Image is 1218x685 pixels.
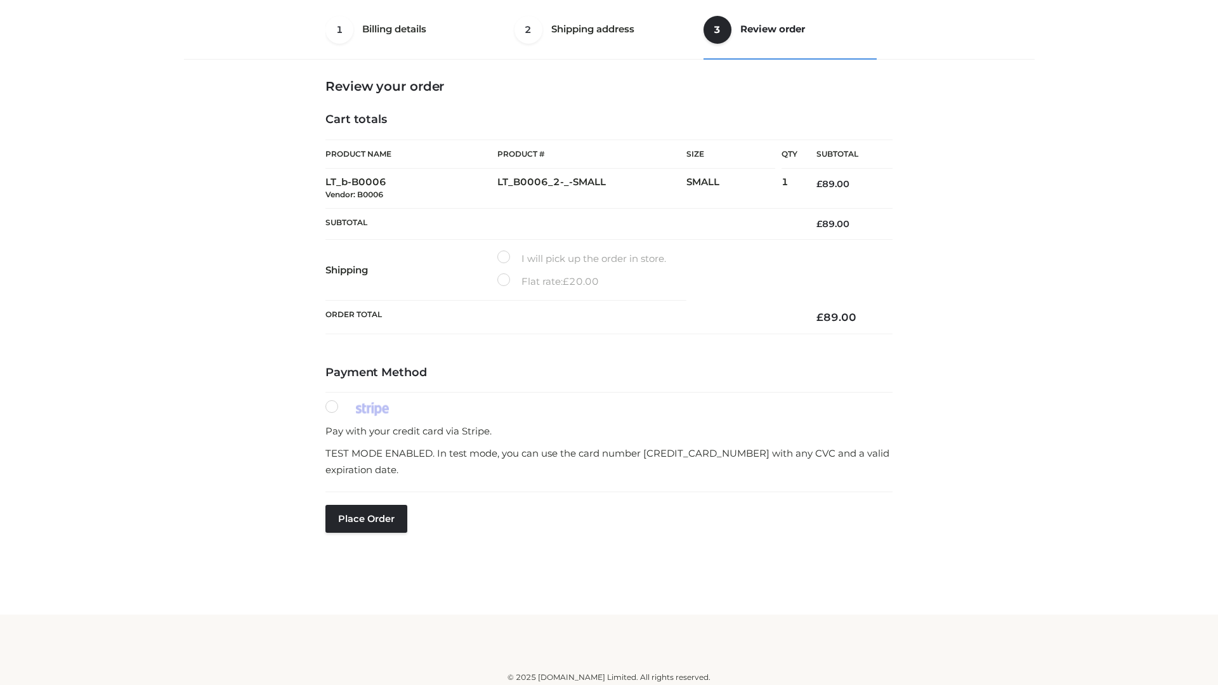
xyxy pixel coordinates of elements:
span: £ [816,218,822,230]
label: I will pick up the order in store. [497,251,666,267]
h4: Payment Method [325,366,893,380]
p: TEST MODE ENABLED. In test mode, you can use the card number [CREDIT_CARD_NUMBER] with any CVC an... [325,445,893,478]
th: Size [686,140,775,169]
button: Place order [325,505,407,533]
span: £ [816,311,823,323]
label: Flat rate: [497,273,599,290]
th: Product # [497,140,686,169]
th: Qty [782,140,797,169]
bdi: 20.00 [563,275,599,287]
th: Shipping [325,240,497,301]
span: £ [816,178,822,190]
th: Subtotal [325,208,797,239]
span: £ [563,275,569,287]
th: Product Name [325,140,497,169]
bdi: 89.00 [816,311,856,323]
h4: Cart totals [325,113,893,127]
th: Subtotal [797,140,893,169]
th: Order Total [325,301,797,334]
div: © 2025 [DOMAIN_NAME] Limited. All rights reserved. [188,671,1030,684]
bdi: 89.00 [816,178,849,190]
p: Pay with your credit card via Stripe. [325,423,893,440]
td: LT_B0006_2-_-SMALL [497,169,686,209]
h3: Review your order [325,79,893,94]
td: 1 [782,169,797,209]
td: LT_b-B0006 [325,169,497,209]
bdi: 89.00 [816,218,849,230]
small: Vendor: B0006 [325,190,383,199]
td: SMALL [686,169,782,209]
